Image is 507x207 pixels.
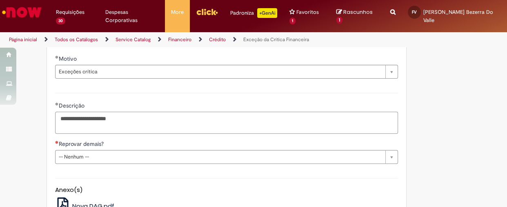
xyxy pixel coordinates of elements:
[56,18,65,24] span: 30
[196,6,218,18] img: click_logo_yellow_360x200.png
[168,36,191,43] a: Financeiro
[296,8,319,16] span: Favoritos
[59,140,105,148] span: Reprovar demais?
[56,8,84,16] span: Requisições
[116,36,151,43] a: Service Catalog
[59,102,86,109] span: Descrição
[55,36,98,43] a: Todos os Catálogos
[343,8,373,16] span: Rascunhos
[1,4,43,20] img: ServiceNow
[230,8,277,18] div: Padroniza
[55,112,398,134] textarea: Descrição
[55,141,59,144] span: Necessários
[336,9,378,24] a: Rascunhos
[289,18,296,24] span: 1
[6,32,332,47] ul: Trilhas de página
[336,17,342,24] span: 1
[55,55,59,59] span: Obrigatório Preenchido
[423,9,493,24] span: [PERSON_NAME] Bezerra Do Valle
[105,8,159,24] span: Despesas Corporativas
[55,187,398,194] h5: Anexo(s)
[243,36,309,43] a: Exceção da Crítica Financeira
[55,102,59,106] span: Obrigatório Preenchido
[209,36,226,43] a: Crédito
[59,65,381,78] span: Exceções crítica
[257,8,277,18] p: +GenAi
[171,8,184,16] span: More
[59,55,78,62] span: Motivo
[412,9,417,15] span: FV
[59,150,381,163] span: -- Nenhum --
[9,36,37,43] a: Página inicial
